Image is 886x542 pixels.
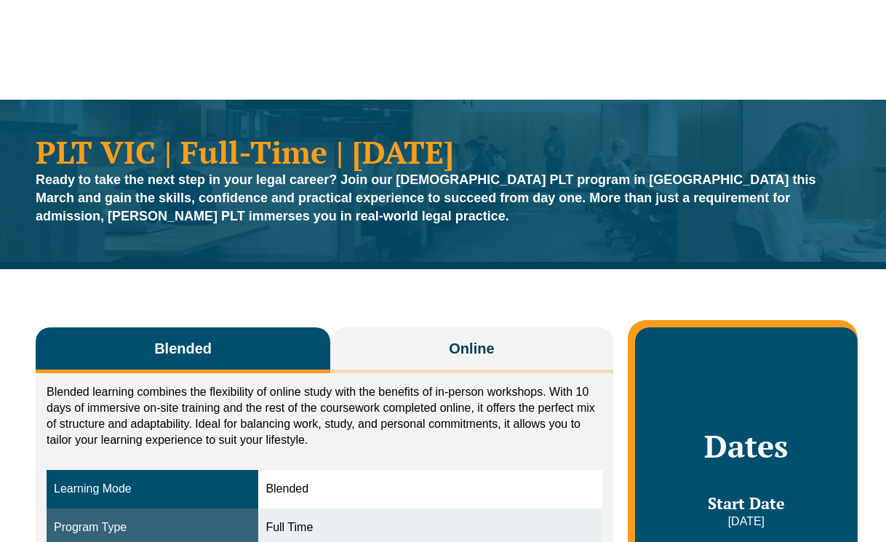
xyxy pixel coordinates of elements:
[47,384,602,448] p: Blended learning combines the flexibility of online study with the benefits of in-person workshop...
[154,338,212,359] span: Blended
[266,519,594,536] div: Full Time
[449,338,494,359] span: Online
[54,481,251,498] div: Learning Mode
[266,481,594,498] div: Blended
[650,514,843,530] p: [DATE]
[36,136,850,167] h1: PLT VIC | Full-Time | [DATE]
[36,172,815,223] strong: Ready to take the next step in your legal career? Join our [DEMOGRAPHIC_DATA] PLT program in [GEO...
[54,519,251,536] div: Program Type
[708,493,785,514] span: Start Date
[650,428,843,464] h2: Dates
